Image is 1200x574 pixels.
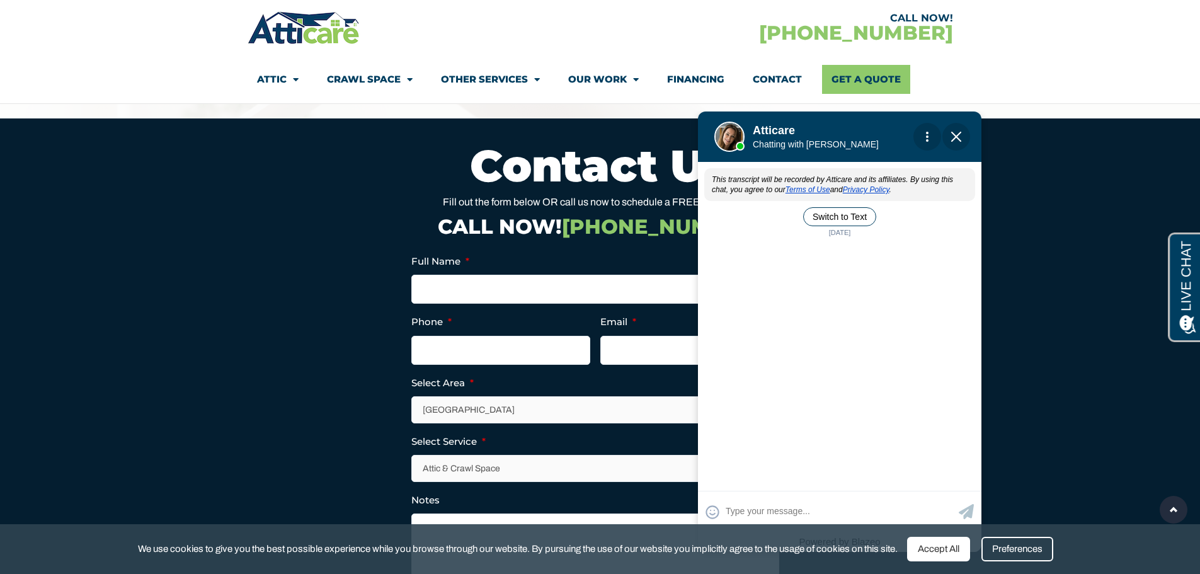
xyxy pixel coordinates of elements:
[600,13,953,23] div: CALL NOW!
[257,65,299,94] a: Attic
[822,65,910,94] a: Get A Quote
[438,214,763,239] a: CALL NOW![PHONE_NUMBER]
[31,10,101,26] span: Opens a chat window
[667,65,724,94] a: Financing
[690,111,1000,558] iframe: Chat Window
[411,377,474,389] label: Select Area
[411,316,452,328] label: Phone
[562,214,763,239] span: [PHONE_NUMBER]
[411,255,469,268] label: Full Name
[600,316,636,328] label: Email
[411,435,486,448] label: Select Service
[443,197,757,207] span: Fill out the form below OR call us now to schedule a FREE consultation
[747,111,923,161] div: Atticare
[568,65,639,94] a: Our Work
[753,65,802,94] a: Contact
[254,144,947,188] h2: Contact Us
[981,537,1053,561] div: Preferences
[138,541,898,557] span: We use cookies to give you the best possible experience while you browse through our website. By ...
[907,537,970,561] div: Accept All
[411,494,440,507] label: Notes
[327,65,413,94] a: Crawl Space
[257,65,944,94] nav: Menu
[441,65,540,94] a: Other Services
